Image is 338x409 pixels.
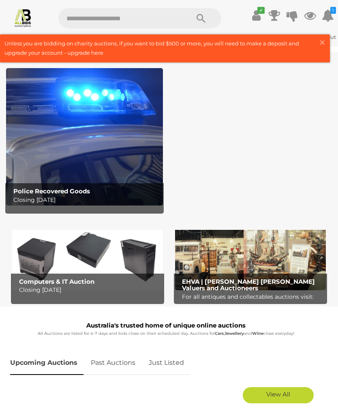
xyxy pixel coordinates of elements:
[182,278,315,292] b: EHVA | [PERSON_NAME] [PERSON_NAME] Valuers and Auctioneers
[312,34,336,40] a: Sign Out
[175,222,326,290] a: EHVA | Evans Hastings Valuers and Auctioneers EHVA | [PERSON_NAME] [PERSON_NAME] Valuers and Auct...
[6,68,163,206] a: Police Recovered Goods Police Recovered Goods Closing [DATE]
[6,68,163,206] img: Police Recovered Goods
[279,34,308,40] strong: Ronafios
[175,222,326,290] img: EHVA | Evans Hastings Valuers and Auctioneers
[13,8,32,27] img: Allbids.com.au
[19,278,94,285] b: Computers & IT Auction
[310,34,311,40] span: |
[12,222,163,290] img: Computers & IT Auction
[319,34,326,50] span: ×
[279,34,310,40] a: Ronafios
[182,292,323,312] p: For all antiques and collectables auctions visit: EHVA
[19,285,160,295] p: Closing [DATE]
[322,8,334,23] a: 1
[257,7,265,14] i: ✔
[252,331,263,336] strong: Wine
[85,351,141,375] a: Past Auctions
[10,322,322,329] h1: Australia's trusted home of unique online auctions
[12,222,163,290] a: Computers & IT Auction Computers & IT Auction Closing [DATE]
[243,387,314,403] a: View All
[215,331,224,336] strong: Cars
[181,8,221,28] button: Search
[250,8,263,23] a: ✔
[13,187,90,195] b: Police Recovered Goods
[10,330,322,337] p: All Auctions are listed for 4-7 days and bids close on their scheduled day. Auctions for , and cl...
[225,331,244,336] strong: Jewellery
[143,351,190,375] a: Just Listed
[266,390,290,398] span: View All
[10,351,83,375] a: Upcoming Auctions
[330,7,336,14] i: 1
[13,195,160,205] p: Closing [DATE]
